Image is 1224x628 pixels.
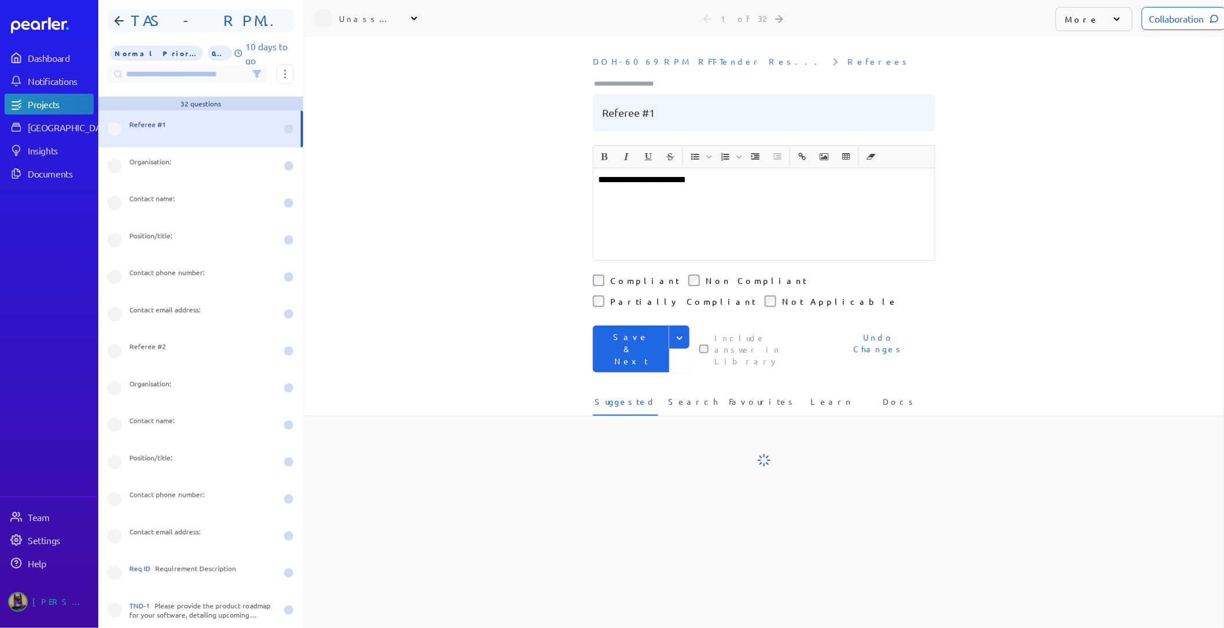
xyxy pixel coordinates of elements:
a: Settings [5,530,94,551]
button: Insert Image [814,147,834,167]
span: Search [669,396,718,415]
button: Save & Next [593,326,669,372]
button: Increase Indent [746,147,765,167]
span: Learn [811,396,853,415]
span: Clear Formatting [861,147,882,167]
a: Dashboard [5,47,94,68]
a: Insights [5,140,94,161]
span: Italic [616,147,637,167]
div: Referee #1 [130,120,276,138]
div: Contact phone number: [130,490,276,508]
div: [PERSON_NAME] [32,592,90,612]
span: Undo Changes [836,331,921,367]
label: This checkbox controls whether your answer will be included in the Answer Library for future use [714,332,813,367]
span: Priority [110,46,203,61]
span: Insert Image [814,147,835,167]
span: Req ID [130,564,156,573]
button: Bold [595,147,614,167]
span: Sheet: Referees [843,51,915,72]
div: Contact name: [130,416,276,434]
img: Tung Nguyen [8,592,28,612]
div: Projects [28,98,93,110]
a: [GEOGRAPHIC_DATA] [5,117,94,138]
span: 0% of Questions Completed [208,46,233,61]
button: Strike through [661,147,680,167]
input: Type here to add tags [593,78,665,90]
span: Insert Ordered List [715,147,744,167]
a: Tung Nguyen's photo[PERSON_NAME] [5,588,94,616]
button: Insert Unordered List [685,147,705,167]
span: Insert Unordered List [685,147,714,167]
a: Documents [5,163,94,184]
div: Requirement Description [130,564,276,582]
a: Help [5,553,94,574]
div: Documents [28,168,93,179]
div: Notifications [28,75,93,87]
span: Suggested [595,396,656,415]
div: Contact name: [130,194,276,212]
button: Italic [617,147,636,167]
div: Position/title: [130,453,276,471]
button: Clear Formatting [861,147,881,167]
div: Insights [28,145,93,156]
span: Strike through [660,147,681,167]
div: Contact phone number: [130,268,276,286]
p: 10 days to go [245,39,294,67]
span: TND-1 [130,601,155,610]
div: Position/title: [130,231,276,249]
pre: Referee #1 [602,104,655,122]
div: Contact email address: [130,527,276,545]
a: Dashboard [11,17,94,34]
a: Team [5,507,94,527]
span: Favourites [729,396,797,415]
div: Organisation: [130,157,276,175]
input: This checkbox controls whether your answer will be included in the Answer Library for future use [699,345,709,354]
button: Undo Changes [822,326,935,372]
span: Bold [594,147,615,167]
button: Underline [639,147,658,167]
label: Compliant [610,275,679,286]
a: Projects [5,94,94,114]
div: Referee #2 [130,342,276,360]
div: Organisation: [130,379,276,397]
div: Settings [28,534,93,546]
button: Insert link [792,147,812,167]
button: Insert Ordered List [716,147,735,167]
span: Decrease Indent [767,147,788,167]
label: Partially Compliant [610,295,755,307]
label: Not Applicable [782,295,898,307]
span: Increase Indent [745,147,766,167]
div: Unassigned [339,13,397,24]
label: Non Compliant [706,275,806,286]
div: 1 of 32 [721,13,766,24]
span: Insert link [792,147,813,167]
span: Document: DOH-6069 RPM RFT-Tender Response Schedule 1-Vendor Requirements_Alcidion response.xlsx [588,51,829,72]
p: More [1066,13,1100,25]
div: Dashboard [28,52,93,64]
div: Please provide the product roadmap for your software, detailing upcoming features and updates. Pl... [130,601,276,619]
span: Insert table [836,147,857,167]
span: Underline [638,147,659,167]
div: 32 questions [180,99,221,108]
span: Docs [883,396,917,415]
button: Insert table [836,147,856,167]
h1: TAS - RPM Vendor Requirements [126,12,285,30]
div: [GEOGRAPHIC_DATA] [28,121,114,133]
div: Team [28,511,93,523]
div: Contact email address: [130,305,276,323]
a: Notifications [5,71,94,91]
button: Expand [669,326,690,349]
div: Help [28,557,93,569]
